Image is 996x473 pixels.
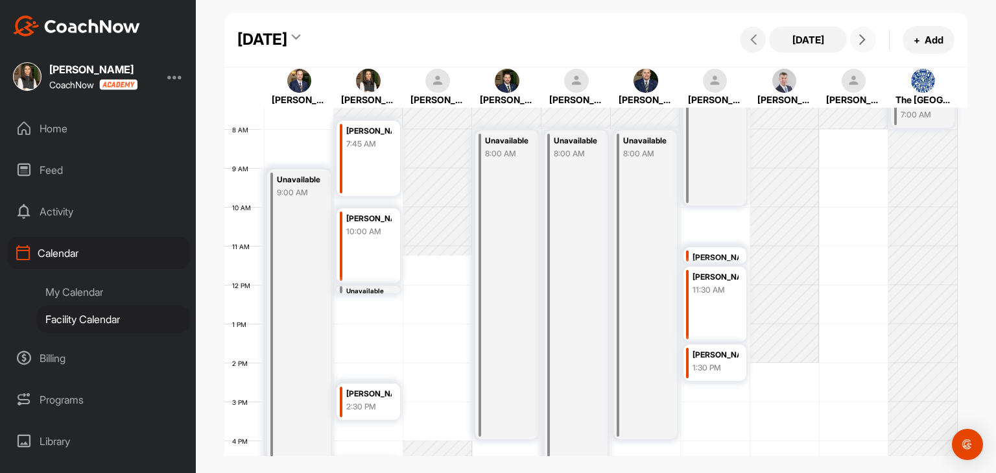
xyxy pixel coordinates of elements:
[277,173,323,188] div: Unavailable
[224,398,261,406] div: 3 PM
[7,195,190,228] div: Activity
[495,69,519,93] img: square_50820e9176b40dfe1a123c7217094fa9.jpg
[952,429,983,460] div: Open Intercom Messenger
[346,401,392,413] div: 2:30 PM
[287,69,312,93] img: square_bee3fa92a6c3014f3bfa0d4fe7d50730.jpg
[224,359,261,367] div: 2 PM
[49,79,137,90] div: CoachNow
[693,250,739,265] div: [PERSON_NAME]
[224,282,263,289] div: 12 PM
[693,348,739,363] div: [PERSON_NAME]
[346,124,392,139] div: [PERSON_NAME]
[272,93,326,106] div: [PERSON_NAME]
[36,278,190,306] div: My Calendar
[7,237,190,269] div: Calendar
[7,342,190,374] div: Billing
[224,321,259,328] div: 1 PM
[237,28,287,51] div: [DATE]
[13,16,140,36] img: CoachNow
[99,79,137,90] img: CoachNow acadmey
[224,437,261,445] div: 4 PM
[903,26,954,54] button: +Add
[693,270,739,285] div: [PERSON_NAME]
[425,69,450,93] img: square_default-ef6cabf814de5a2bf16c804365e32c732080f9872bdf737d349900a9daf73cf9.png
[757,93,812,106] div: [PERSON_NAME]
[485,148,531,160] div: 8:00 AM
[7,383,190,416] div: Programs
[356,69,381,93] img: square_318c742b3522fe015918cc0bd9a1d0e8.jpg
[277,187,323,199] div: 9:00 AM
[346,286,392,296] div: Unavailable
[554,148,600,160] div: 8:00 AM
[554,134,600,149] div: Unavailable
[619,93,673,106] div: [PERSON_NAME]
[346,387,392,402] div: [PERSON_NAME]
[688,93,742,106] div: [PERSON_NAME]
[480,93,534,106] div: [PERSON_NAME]
[7,425,190,457] div: Library
[623,134,669,149] div: Unavailable
[341,93,396,106] div: [PERSON_NAME]
[36,306,190,333] div: Facility Calendar
[224,126,261,134] div: 8 AM
[13,62,41,91] img: square_318c742b3522fe015918cc0bd9a1d0e8.jpg
[224,165,261,173] div: 9 AM
[634,69,658,93] img: square_79f6e3d0e0224bf7dac89379f9e186cf.jpg
[769,27,847,53] button: [DATE]
[693,284,739,296] div: 11:30 AM
[49,64,137,75] div: [PERSON_NAME]
[485,134,531,149] div: Unavailable
[842,69,866,93] img: square_default-ef6cabf814de5a2bf16c804365e32c732080f9872bdf737d349900a9daf73cf9.png
[901,109,947,121] div: 7:00 AM
[7,112,190,145] div: Home
[224,243,263,250] div: 11 AM
[826,93,881,106] div: [PERSON_NAME]
[7,154,190,186] div: Feed
[914,33,920,47] span: +
[346,226,392,237] div: 10:00 AM
[564,69,589,93] img: square_default-ef6cabf814de5a2bf16c804365e32c732080f9872bdf737d349900a9daf73cf9.png
[895,93,950,106] div: The [GEOGRAPHIC_DATA]
[549,93,604,106] div: [PERSON_NAME]
[346,212,392,226] div: [PERSON_NAME]
[224,204,264,212] div: 10 AM
[772,69,797,93] img: square_b7f20754f9f8f6eaa06991cc1baa4178.jpg
[693,362,739,374] div: 1:30 PM
[911,69,936,93] img: square_21a52c34a1b27affb0df1d7893c918db.jpg
[703,69,728,93] img: square_default-ef6cabf814de5a2bf16c804365e32c732080f9872bdf737d349900a9daf73cf9.png
[623,148,669,160] div: 8:00 AM
[346,138,392,150] div: 7:45 AM
[410,93,465,106] div: [PERSON_NAME]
